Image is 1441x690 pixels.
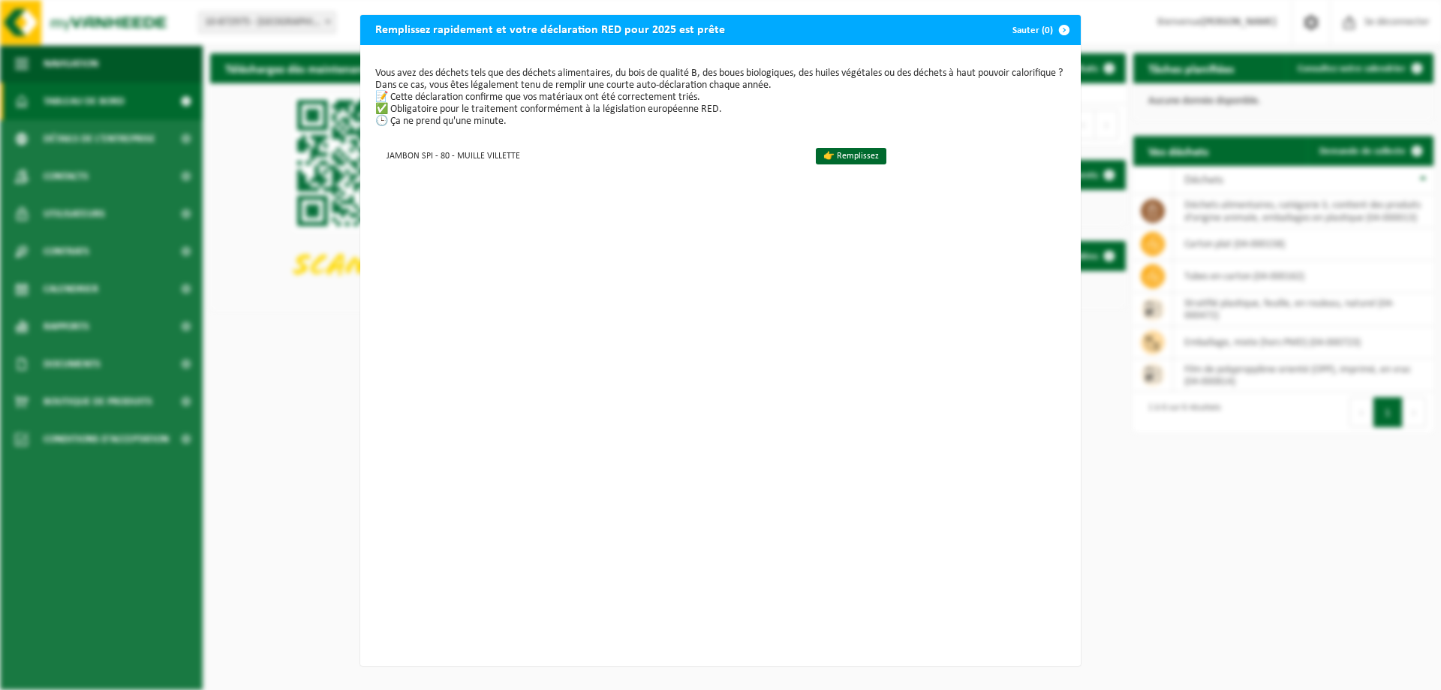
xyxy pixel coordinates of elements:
font: 🕒 Ça ne prend qu'une minute. [375,116,507,127]
font: Vous avez des déchets tels que des déchets alimentaires, du bois de qualité B, des boues biologiq... [375,68,1063,91]
font: 📝 Cette déclaration confirme que vos matériaux ont été correctement triés. [375,92,700,103]
font: Remplissez rapidement et votre déclaration RED pour 2025 est prête [375,24,725,36]
font: 👉 Remplissez [823,152,879,161]
a: 👉 Remplissez [816,148,886,164]
font: JAMBON SPI - 80 - MUILLE VILLETTE [387,152,520,161]
font: ✅ Obligatoire pour le traitement conformément à la législation européenne RED. [375,104,722,115]
font: Sauter (0) [1012,26,1053,35]
button: Sauter (0) [1000,15,1079,45]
